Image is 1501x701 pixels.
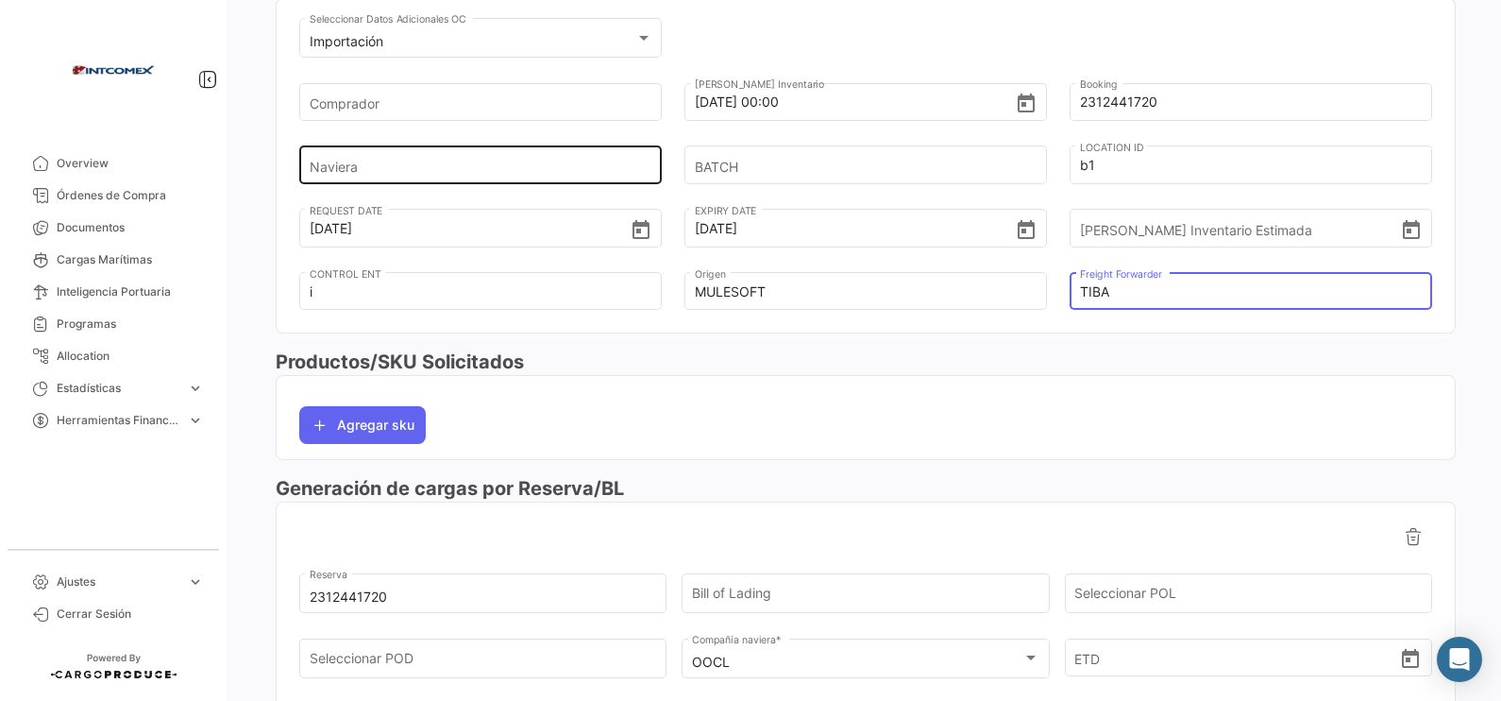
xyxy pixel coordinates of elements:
span: expand_more [187,380,204,397]
a: Órdenes de Compra [15,180,211,212]
span: Cargas Marítimas [57,251,204,268]
a: Inteligencia Portuaria [15,276,211,308]
span: Programas [57,316,204,333]
button: Open calendar [630,218,652,239]
span: Allocation [57,348,204,365]
input: Seleccionar una fecha [310,196,630,262]
span: Inteligencia Portuaria [57,283,204,300]
span: Ajustes [57,573,179,590]
button: Agregar sku [299,406,426,444]
button: Open calendar [1015,218,1037,239]
button: Open calendar [1400,218,1423,239]
h3: Productos/SKU Solicitados [276,349,1456,375]
h3: Generación de cargas por Reserva/BL [276,475,1456,502]
span: Estadísticas [57,380,179,397]
span: Órdenes de Compra [57,187,204,204]
input: Seleccionar una fecha [695,69,1015,135]
a: Documentos [15,212,211,244]
span: expand_more [187,412,204,429]
span: Herramientas Financieras [57,412,179,429]
a: Overview [15,147,211,180]
button: Open calendar [1399,647,1422,668]
a: Allocation [15,340,211,372]
a: Cargas Marítimas [15,244,211,276]
img: intcomex.png [66,23,160,117]
span: Overview [57,155,204,172]
input: Seleccionar una fecha [695,196,1015,262]
mat-select-trigger: Importación [310,33,383,49]
span: Documentos [57,219,204,236]
a: Programas [15,308,211,340]
span: Cerrar Sesión [57,606,204,623]
div: Abrir Intercom Messenger [1437,637,1482,682]
mat-select-trigger: OOCL [692,654,730,670]
button: Open calendar [1015,92,1037,112]
span: expand_more [187,573,204,590]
